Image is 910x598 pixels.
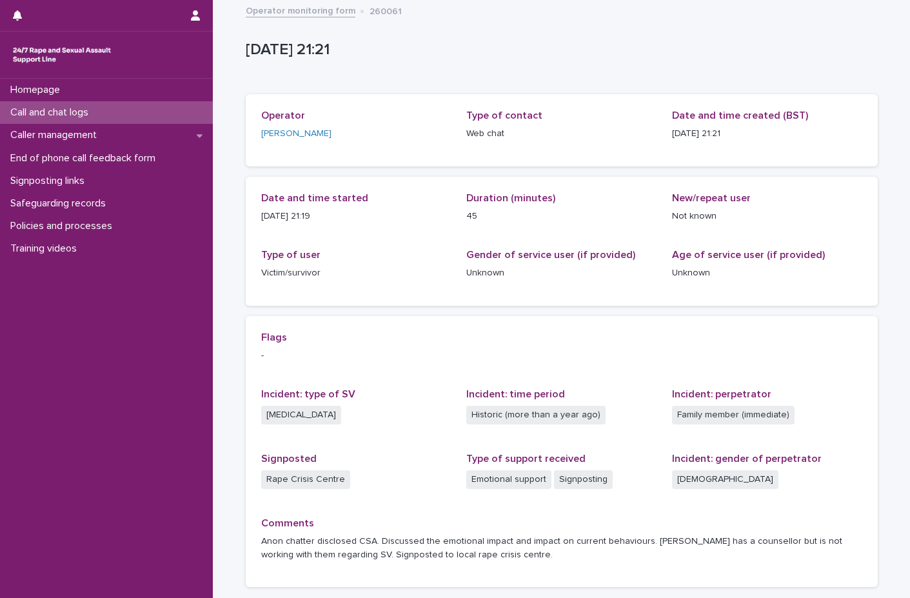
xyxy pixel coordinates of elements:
span: Signposting [554,470,613,489]
span: Incident: type of SV [261,389,355,399]
span: Age of service user (if provided) [672,250,825,260]
p: [DATE] 21:21 [672,127,862,141]
span: Comments [261,518,314,528]
span: Type of contact [466,110,542,121]
span: Operator [261,110,305,121]
span: [DEMOGRAPHIC_DATA] [672,470,778,489]
p: Victim/survivor [261,266,451,280]
span: Date and time created (BST) [672,110,808,121]
span: Historic (more than a year ago) [466,406,606,424]
p: End of phone call feedback form [5,152,166,164]
span: New/repeat user [672,193,751,203]
span: Type of user [261,250,321,260]
p: Unknown [466,266,657,280]
span: Emotional support [466,470,551,489]
p: Signposting links [5,175,95,187]
span: Signposted [261,453,317,464]
span: Rape Crisis Centre [261,470,350,489]
p: Homepage [5,84,70,96]
p: Caller management [5,129,107,141]
span: Incident: perpetrator [672,389,771,399]
img: rhQMoQhaT3yELyF149Cw [10,42,114,68]
span: Type of support received [466,453,586,464]
span: Flags [261,332,287,343]
p: Web chat [466,127,657,141]
a: [PERSON_NAME] [261,127,331,141]
p: Not known [672,210,862,223]
a: Operator monitoring form [246,3,355,17]
p: Policies and processes [5,220,123,232]
span: Family member (immediate) [672,406,795,424]
p: Safeguarding records [5,197,116,210]
p: Anon chatter disclosed CSA. Discussed the emotional impact and impact on current behaviours. [PER... [261,535,862,562]
p: 45 [466,210,657,223]
span: [MEDICAL_DATA] [261,406,341,424]
p: Training videos [5,243,87,255]
p: Call and chat logs [5,106,99,119]
span: Incident: gender of perpetrator [672,453,822,464]
span: Duration (minutes) [466,193,555,203]
p: Unknown [672,266,862,280]
span: Date and time started [261,193,368,203]
p: 260061 [370,3,402,17]
p: [DATE] 21:21 [246,41,873,59]
p: [DATE] 21:19 [261,210,451,223]
span: Incident: time period [466,389,565,399]
span: Gender of service user (if provided) [466,250,635,260]
p: - [261,349,862,363]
